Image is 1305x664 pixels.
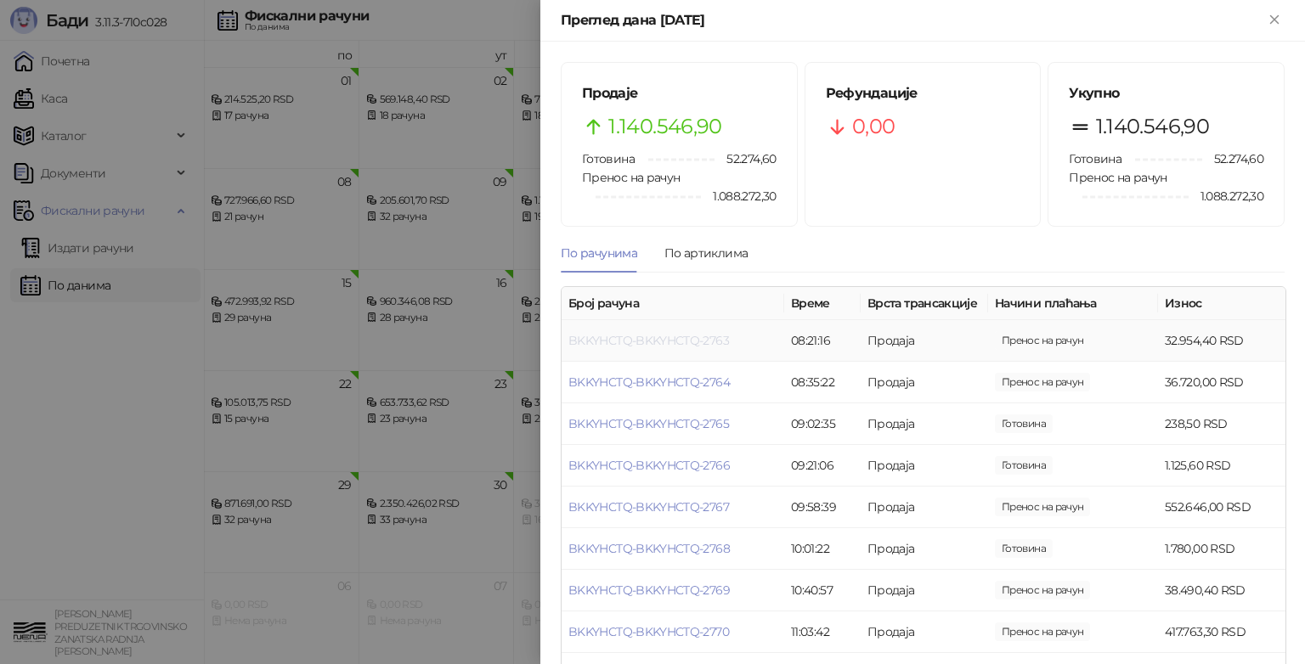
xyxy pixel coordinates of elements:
[852,110,895,143] span: 0,00
[995,456,1053,475] span: 1.125,60
[1096,110,1209,143] span: 1.140.546,90
[995,373,1090,391] span: 36.720,00
[784,320,861,362] td: 08:21:16
[568,374,730,390] a: BKKYHCTQ-BKKYHCTQ-2764
[784,445,861,487] td: 09:21:06
[561,10,1264,31] div: Преглед дана [DATE]
[568,541,730,556] a: BKKYHCTQ-BKKYHCTQ-2768
[582,170,680,185] span: Пренос на рачун
[1202,149,1263,168] span: 52.274,60
[1264,10,1285,31] button: Close
[826,83,1020,104] h5: Рефундације
[1158,487,1285,528] td: 552.646,00 RSD
[988,287,1158,320] th: Начини плаћања
[995,498,1090,516] span: 552.646,00
[861,487,988,528] td: Продаја
[784,403,861,445] td: 09:02:35
[568,582,730,598] a: BKKYHCTQ-BKKYHCTQ-2769
[995,622,1090,641] span: 417.763,30
[784,287,861,320] th: Време
[861,570,988,611] td: Продаја
[1069,151,1121,166] span: Готовина
[784,611,861,653] td: 11:03:42
[608,110,721,143] span: 1.140.546,90
[861,320,988,362] td: Продаја
[664,244,748,262] div: По артиклима
[1158,445,1285,487] td: 1.125,60 RSD
[861,362,988,403] td: Продаја
[568,333,729,348] a: BKKYHCTQ-BKKYHCTQ-2763
[562,287,784,320] th: Број рачуна
[1158,611,1285,653] td: 417.763,30 RSD
[715,149,776,168] span: 52.274,60
[995,539,1053,558] span: 1.780,00
[568,458,730,473] a: BKKYHCTQ-BKKYHCTQ-2766
[568,416,729,431] a: BKKYHCTQ-BKKYHCTQ-2765
[582,83,777,104] h5: Продаје
[861,403,988,445] td: Продаја
[995,414,1053,433] span: 238,50
[861,287,988,320] th: Врста трансакције
[1189,187,1263,205] span: 1.088.272,30
[1158,528,1285,570] td: 1.780,00 RSD
[861,445,988,487] td: Продаја
[582,151,635,166] span: Готовина
[995,331,1090,350] span: 32.954,40
[784,487,861,528] td: 09:58:39
[701,187,776,205] span: 1.088.272,30
[861,528,988,570] td: Продаја
[568,499,729,515] a: BKKYHCTQ-BKKYHCTQ-2767
[995,581,1090,599] span: 38.490,40
[1158,320,1285,362] td: 32.954,40 RSD
[1158,287,1285,320] th: Износ
[1158,362,1285,403] td: 36.720,00 RSD
[784,528,861,570] td: 10:01:22
[784,570,861,611] td: 10:40:57
[784,362,861,403] td: 08:35:22
[568,624,729,639] a: BKKYHCTQ-BKKYHCTQ-2770
[1069,170,1167,185] span: Пренос на рачун
[561,244,637,262] div: По рачунима
[1158,570,1285,611] td: 38.490,40 RSD
[1069,83,1263,104] h5: Укупно
[1158,403,1285,445] td: 238,50 RSD
[861,611,988,653] td: Продаја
